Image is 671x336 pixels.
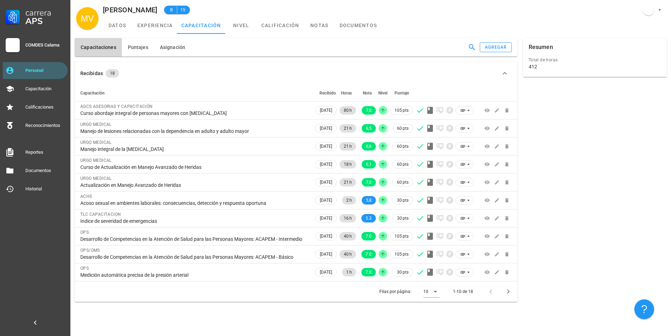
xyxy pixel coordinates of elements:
span: 40 h [344,250,352,258]
div: avatar [76,7,99,30]
span: OPS [80,230,89,235]
a: notas [304,17,335,34]
span: [DATE] [320,250,332,258]
div: Indice de severidad de emergencias [80,218,308,224]
div: COMDES Calama [25,42,65,48]
th: Recibido [314,85,338,102]
span: 21 h [344,178,352,187]
div: 10 [423,288,428,295]
th: Horas [338,85,358,102]
span: 60 pts [397,125,409,132]
div: Resumen [529,38,553,56]
span: 60 pts [397,143,409,150]
span: Asignación [160,44,185,50]
div: Curso abordaje integral de personas mayores con [MEDICAL_DATA] [80,110,308,116]
span: OPS [80,266,89,271]
a: experiencia [133,17,177,34]
button: agregar [480,42,511,52]
span: Nivel [378,91,387,96]
div: Curso de Actualización en Manejo Avanzado de Heridas [80,164,308,170]
span: 21 h [344,124,352,133]
span: Horas [341,91,352,96]
div: Recibidas [80,69,103,77]
span: Nota [363,91,372,96]
a: datos [101,17,133,34]
a: capacitación [177,17,225,34]
span: [DATE] [320,106,332,114]
span: 40 h [344,232,352,240]
div: Historial [25,186,65,192]
span: OPS/OMS [80,248,100,253]
span: Puntajes [128,44,148,50]
span: 105 pts [394,107,409,114]
div: Documentos [25,168,65,173]
span: 2 h [346,196,352,204]
div: Actualización en Manejo Avanzado de Heridas [80,182,308,188]
div: Carrera [25,8,65,17]
span: [DATE] [320,268,332,276]
div: 412 [529,63,537,70]
span: 6,6 [366,142,372,151]
button: Capacitaciones [75,38,122,56]
a: nivel [225,17,257,34]
span: 18 h [344,160,352,169]
span: 60 pts [397,161,409,168]
span: [DATE] [320,232,332,240]
span: Recibido [319,91,336,96]
a: Documentos [3,162,68,179]
span: 18 [110,69,115,78]
div: Manejo de lesiones relacionadas con la dependencia en adulto y adulto mayor [80,128,308,134]
span: URGO MEDICAL [80,140,112,145]
div: 10Filas por página: [423,286,440,297]
span: URGO MEDICAL [80,176,112,181]
span: 105 pts [394,233,409,240]
div: Total de horas [529,56,661,63]
span: URGO MEDICAL [80,122,112,127]
a: documentos [335,17,381,34]
span: 30 pts [397,215,409,222]
span: 6,5 [366,124,372,133]
button: Asignación [154,38,191,56]
div: Capacitación [25,86,65,92]
th: Capacitación [75,85,314,102]
span: Puntaje [394,91,409,96]
span: Capacitación [80,91,105,96]
span: [DATE] [320,196,332,204]
div: Calificaciones [25,104,65,110]
span: 80 h [344,106,352,115]
span: 7,0 [366,106,372,115]
span: 21 h [344,142,352,151]
span: Capacitaciones [80,44,116,50]
th: Nota [358,85,377,102]
span: 15 [180,6,186,13]
span: 7.0 [366,232,372,240]
div: 1-10 de 18 [453,288,473,295]
button: Recibidas 18 [75,62,517,85]
span: AGCS ASESORIAS Y CAPACITACIÓN [80,104,153,109]
button: Página siguiente [502,285,515,298]
a: Calificaciones [3,99,68,116]
div: Desarrollo de Competencias en la Atención de Salud para las Personas Mayores: ACAPEM - Básico [80,254,308,260]
span: 105 pts [394,251,409,258]
span: [DATE] [320,178,332,186]
span: 1 h [346,268,352,276]
span: 16 h [344,214,352,222]
span: 7.0 [366,268,372,276]
span: [DATE] [320,142,332,150]
span: ACHS [80,194,92,199]
div: Filas por página: [379,281,440,302]
div: [PERSON_NAME] [103,6,157,14]
div: avatar [643,4,654,16]
span: [DATE] [320,160,332,168]
span: 30 pts [397,269,409,276]
div: APS [25,17,65,25]
span: 7.0 [366,250,372,258]
span: 60 pts [397,179,409,186]
div: Personal [25,68,65,73]
div: agregar [485,45,507,50]
span: URGO MEDICAL [80,158,112,163]
span: B [168,6,174,13]
span: 5.3 [366,214,372,222]
a: Personal [3,62,68,79]
span: MV [81,7,94,30]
